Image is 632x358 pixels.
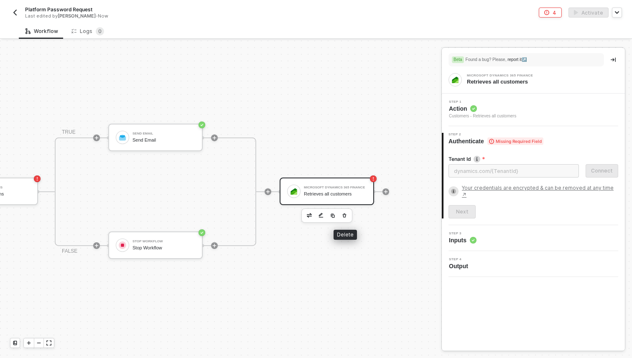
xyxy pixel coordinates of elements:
[304,191,367,197] div: Retrieves all customers
[12,9,18,16] img: back
[133,132,195,135] div: Send Email
[449,155,579,162] label: Tenant Id
[474,156,480,162] img: icon-info
[449,100,516,104] span: Step 1
[119,241,126,249] img: icon
[212,243,217,248] span: icon-play
[62,247,77,255] div: FALSE
[25,28,58,35] div: Workflow
[370,175,377,182] span: icon-error-page
[290,188,298,195] img: icon
[449,262,471,270] span: Output
[199,122,205,128] span: icon-success-page
[467,74,592,77] div: Microsoft Dynamics 365 Finance
[94,135,99,140] span: icon-play
[199,229,205,236] span: icon-success-page
[71,27,104,36] div: Logs
[26,340,31,345] span: icon-play
[62,128,76,136] div: TRUE
[319,213,324,218] img: edit-cred
[467,78,597,86] div: Retrieves all customers
[25,6,92,13] span: Platform Password Request
[449,164,579,178] input: Tenant Id
[383,189,388,194] span: icon-play
[449,133,543,136] span: Step 2
[449,137,543,145] span: Authenticate
[449,113,516,119] div: Customers - Retrieves all customers
[133,245,195,251] div: Stop Workflow
[328,211,338,221] button: copy-block
[304,186,367,189] div: Microsoft Dynamics 365 Finance
[34,175,41,182] span: icon-error-page
[304,211,314,221] button: edit-cred
[96,27,104,36] sup: 0
[316,211,326,221] button: edit-cred
[10,8,20,18] button: back
[451,76,459,84] img: integration-icon
[449,258,471,261] span: Step 4
[307,213,312,217] img: edit-cred
[611,57,616,62] span: icon-collapse-right
[119,134,126,141] img: icon
[442,100,625,119] div: Step 1Action Customers - Retrieves all customers
[553,9,556,16] div: 4
[449,232,477,235] span: Step 3
[46,340,51,345] span: icon-expand
[133,240,195,243] div: Stop Workflow
[449,104,516,113] span: Action
[507,57,527,62] a: report it↗
[449,205,476,218] button: Next
[586,164,618,178] button: Connect
[94,243,99,248] span: icon-play
[544,10,549,15] span: icon-error-page
[330,213,335,218] img: copy-block
[442,133,625,218] div: Step 2Authenticate Missing Required FieldTenant Idicon-infoConnectYour credentials are encrypted ...
[449,236,477,244] span: Inputs
[466,56,527,63] div: Found a bug? Please,
[452,56,464,63] div: Beta
[462,184,618,198] a: Your credentials are encrypted & can be removed at any time ↗
[25,13,297,19] div: Last edited by - Now
[58,13,96,19] span: [PERSON_NAME]
[568,8,609,18] button: activateActivate
[487,137,543,145] span: Missing Required Field
[36,340,41,345] span: icon-minus
[334,230,357,240] div: Delete
[265,189,270,194] span: icon-play
[539,8,562,18] button: 4
[212,135,217,140] span: icon-play
[133,137,195,143] div: Send Email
